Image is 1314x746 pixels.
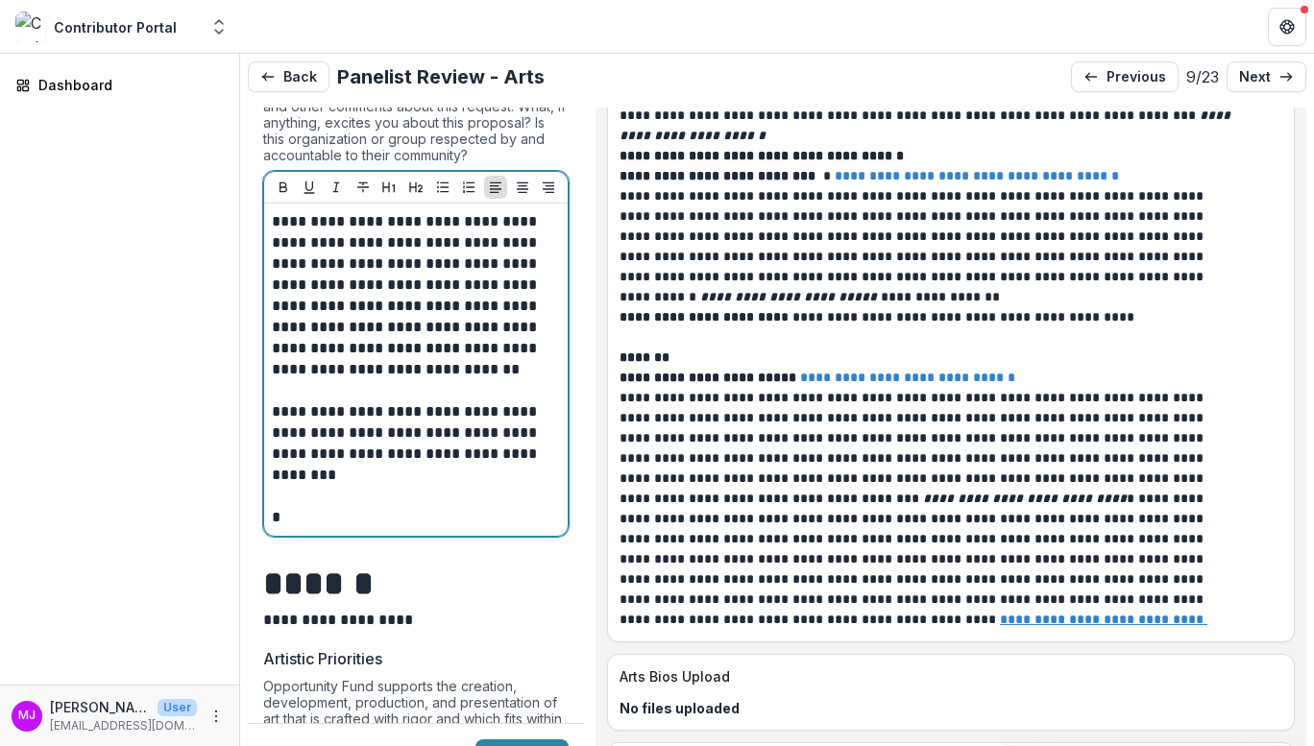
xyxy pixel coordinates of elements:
[325,176,348,199] button: Italicize
[8,69,231,101] a: Dashboard
[511,176,534,199] button: Align Center
[206,8,232,46] button: Open entity switcher
[298,176,321,199] button: Underline
[38,75,216,95] div: Dashboard
[1268,8,1306,46] button: Get Help
[263,82,569,171] div: Use this space to note strengths, challenges, and other comments about this request. What, if any...
[1186,65,1219,88] p: 9 / 23
[50,717,197,734] p: [EMAIL_ADDRESS][DOMAIN_NAME]
[352,176,375,199] button: Strike
[484,176,507,199] button: Align Left
[620,698,1282,718] p: No files uploaded
[205,705,228,728] button: More
[1239,69,1271,85] p: next
[404,176,427,199] button: Heading 2
[272,176,295,199] button: Bold
[431,176,454,199] button: Bullet List
[158,699,197,716] p: User
[50,697,150,717] p: [PERSON_NAME]
[15,12,46,42] img: Contributor Portal
[620,666,1275,686] p: Arts Bios Upload
[457,176,480,199] button: Ordered List
[248,61,329,92] button: Back
[54,17,177,37] div: Contributor Portal
[377,176,401,199] button: Heading 1
[337,65,545,88] h2: Panelist Review - Arts
[1107,69,1166,85] p: previous
[1227,61,1306,92] a: next
[263,647,382,670] p: Artistic Priorities
[1071,61,1179,92] a: previous
[537,176,560,199] button: Align Right
[18,710,36,722] div: Medina Jackson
